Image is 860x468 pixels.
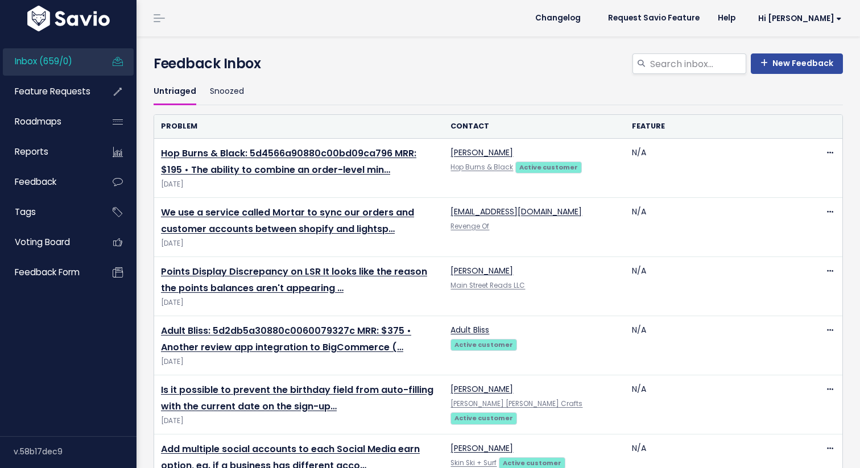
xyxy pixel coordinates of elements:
[154,115,444,138] th: Problem
[15,115,61,127] span: Roadmaps
[161,179,437,190] span: [DATE]
[15,176,56,188] span: Feedback
[450,222,489,231] a: Revenge Of
[161,415,437,427] span: [DATE]
[751,53,843,74] a: New Feedback
[3,139,94,165] a: Reports
[503,458,561,467] strong: Active customer
[154,78,843,105] ul: Filter feature requests
[758,14,842,23] span: Hi [PERSON_NAME]
[454,340,513,349] strong: Active customer
[210,78,244,105] a: Snoozed
[709,10,745,27] a: Help
[625,375,806,434] td: N/A
[3,199,94,225] a: Tags
[24,6,113,31] img: logo-white.9d6f32f41409.svg
[15,236,70,248] span: Voting Board
[535,14,581,22] span: Changelog
[454,413,513,423] strong: Active customer
[161,383,433,413] a: Is it possible to prevent the birthday field from auto-filling with the current date on the sign-up…
[450,383,513,395] a: [PERSON_NAME]
[599,10,709,27] a: Request Savio Feature
[15,206,36,218] span: Tags
[625,316,806,375] td: N/A
[161,324,411,354] a: Adult Bliss: 5d2db5a30880c0060079327c MRR: $375 • Another review app integration to BigCommerce (…
[625,198,806,257] td: N/A
[15,146,48,158] span: Reports
[161,206,414,235] a: We use a service called Mortar to sync our orders and customer accounts between shopify and lightsp…
[499,457,565,468] a: Active customer
[3,259,94,285] a: Feedback form
[649,53,746,74] input: Search inbox...
[161,356,437,368] span: [DATE]
[625,257,806,316] td: N/A
[3,169,94,195] a: Feedback
[515,161,581,172] a: Active customer
[450,281,525,290] a: Main Street Reads LLC
[161,297,437,309] span: [DATE]
[15,85,90,97] span: Feature Requests
[450,458,497,467] a: Skin Ski + Surf
[450,399,582,408] a: [PERSON_NAME] [PERSON_NAME] Crafts
[519,163,578,172] strong: Active customer
[3,48,94,74] a: Inbox (659/0)
[14,437,137,466] div: v.58b17dec9
[3,109,94,135] a: Roadmaps
[161,147,416,176] a: Hop Burns & Black: 5d4566a90880c00bd09ca796 MRR: $195 • The ability to combine an order-level min…
[450,163,513,172] a: Hop Burns & Black
[625,139,806,198] td: N/A
[450,265,513,276] a: [PERSON_NAME]
[15,266,80,278] span: Feedback form
[450,442,513,454] a: [PERSON_NAME]
[745,10,851,27] a: Hi [PERSON_NAME]
[161,265,427,295] a: Points Display Discrepancy on LSR It looks like the reason the points balances aren't appearing …
[444,115,625,138] th: Contact
[450,147,513,158] a: [PERSON_NAME]
[15,55,72,67] span: Inbox (659/0)
[161,238,437,250] span: [DATE]
[625,115,806,138] th: Feature
[154,53,843,74] h4: Feedback Inbox
[450,324,489,336] a: Adult Bliss
[450,338,516,350] a: Active customer
[154,78,196,105] a: Untriaged
[450,206,582,217] a: [EMAIL_ADDRESS][DOMAIN_NAME]
[3,229,94,255] a: Voting Board
[450,412,516,423] a: Active customer
[3,78,94,105] a: Feature Requests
